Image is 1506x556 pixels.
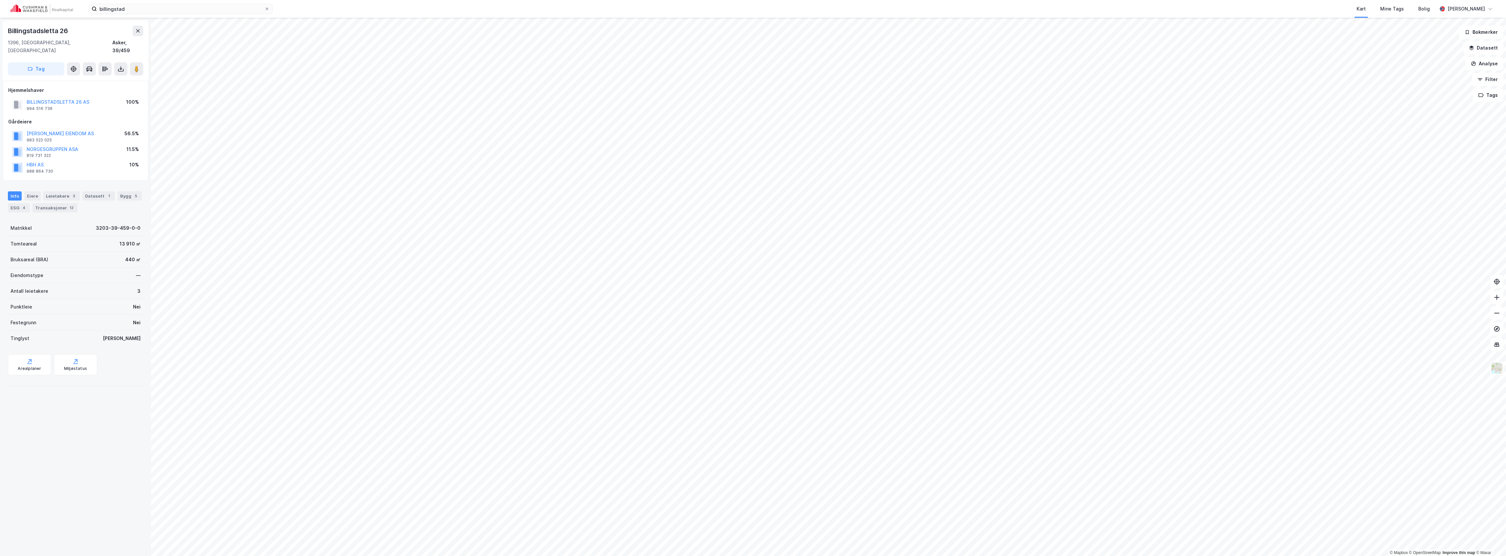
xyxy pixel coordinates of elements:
[27,138,52,143] div: 983 522 025
[125,256,141,264] div: 440 ㎡
[126,145,139,153] div: 11.5%
[71,193,77,199] div: 3
[11,334,29,342] div: Tinglyst
[8,26,69,36] div: Billingstadsletta 26
[1473,89,1503,102] button: Tags
[11,256,48,264] div: Bruksareal (BRA)
[11,303,32,311] div: Punktleie
[137,287,141,295] div: 3
[1390,550,1408,555] a: Mapbox
[1472,73,1503,86] button: Filter
[96,224,141,232] div: 3203-39-459-0-0
[1380,5,1404,13] div: Mine Tags
[136,271,141,279] div: —
[1473,524,1506,556] div: Kontrollprogram for chat
[43,191,80,201] div: Leietakere
[1463,41,1503,54] button: Datasett
[103,334,141,342] div: [PERSON_NAME]
[27,153,51,158] div: 819 731 322
[33,203,78,212] div: Transaksjoner
[82,191,115,201] div: Datasett
[11,240,37,248] div: Tomteareal
[1459,26,1503,39] button: Bokmerker
[124,130,139,138] div: 56.5%
[129,161,139,169] div: 10%
[112,39,143,54] div: Asker, 39/459
[8,191,22,201] div: Info
[120,240,141,248] div: 13 910 ㎡
[106,193,112,199] div: 1
[1418,5,1430,13] div: Bolig
[1465,57,1503,70] button: Analyse
[1448,5,1485,13] div: [PERSON_NAME]
[1491,362,1503,374] img: Z
[8,203,30,212] div: ESG
[11,271,43,279] div: Eiendomstype
[1357,5,1366,13] div: Kart
[1443,550,1475,555] a: Improve this map
[21,204,27,211] div: 4
[11,287,48,295] div: Antall leietakere
[126,98,139,106] div: 100%
[11,319,36,327] div: Festegrunn
[27,106,53,111] div: 994 516 736
[11,4,73,13] img: cushman-wakefield-realkapital-logo.202ea83816669bd177139c58696a8fa1.svg
[133,303,141,311] div: Nei
[24,191,41,201] div: Eiere
[133,319,141,327] div: Nei
[11,224,32,232] div: Matrikkel
[27,169,53,174] div: 988 864 730
[97,4,264,14] input: Søk på adresse, matrikkel, gårdeiere, leietakere eller personer
[8,39,112,54] div: 1396, [GEOGRAPHIC_DATA], [GEOGRAPHIC_DATA]
[68,204,75,211] div: 12
[133,193,139,199] div: 5
[118,191,142,201] div: Bygg
[18,366,41,371] div: Arealplaner
[8,118,143,126] div: Gårdeiere
[8,86,143,94] div: Hjemmelshaver
[1473,524,1506,556] iframe: Chat Widget
[64,366,87,371] div: Miljøstatus
[8,62,64,75] button: Tag
[1409,550,1441,555] a: OpenStreetMap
